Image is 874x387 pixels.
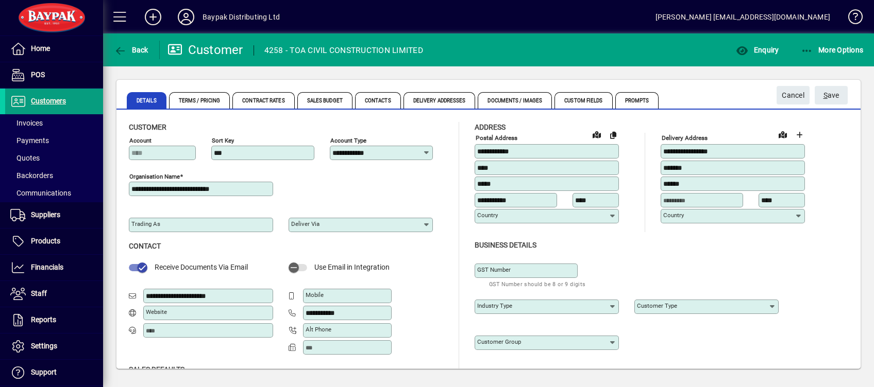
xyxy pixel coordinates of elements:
mat-label: Country [477,212,498,219]
button: Cancel [777,86,810,104]
a: Financials [5,255,103,280]
a: Knowledge Base [841,2,861,36]
span: Contract Rates [232,92,294,109]
span: Invoices [10,119,43,127]
a: Staff [5,281,103,307]
mat-label: Deliver via [291,220,320,227]
span: Communications [10,189,71,197]
span: Documents / Images [478,92,552,109]
mat-label: Trading as [131,220,160,227]
mat-label: GST Number [477,266,511,273]
span: ave [823,87,839,104]
div: Customer [167,42,243,58]
mat-label: Account [129,137,152,144]
span: Terms / Pricing [169,92,230,109]
a: Home [5,36,103,62]
span: Use Email in Integration [314,263,390,271]
app-page-header-button: Back [103,41,160,59]
span: Contacts [355,92,401,109]
span: Customer [129,123,166,131]
span: Customers [31,97,66,105]
mat-label: Country [663,212,684,219]
mat-label: Alt Phone [306,326,331,333]
a: Products [5,228,103,254]
mat-label: Organisation name [129,173,180,180]
a: View on map [589,126,605,143]
span: Sales defaults [129,365,184,374]
span: POS [31,71,45,79]
span: Delivery Addresses [404,92,476,109]
mat-label: Mobile [306,291,324,298]
span: S [823,91,828,99]
span: Custom Fields [554,92,612,109]
div: [PERSON_NAME] [EMAIL_ADDRESS][DOMAIN_NAME] [655,9,830,25]
span: Back [114,46,148,54]
mat-label: Website [146,308,167,315]
a: Invoices [5,114,103,132]
button: Back [111,41,151,59]
span: Enquiry [736,46,779,54]
mat-hint: GST Number should be 8 or 9 digits [489,278,586,290]
button: Choose address [791,127,808,143]
span: Address [475,123,506,131]
mat-label: Customer group [477,338,521,345]
span: Prompts [615,92,659,109]
span: Staff [31,289,47,297]
span: Business details [475,241,536,249]
button: Profile [170,8,203,26]
div: 4258 - TOA CIVIL CONSTRUCTION LIMITED [264,42,423,59]
a: View on map [775,126,791,143]
div: Baypak Distributing Ltd [203,9,280,25]
button: Enquiry [733,41,781,59]
span: Backorders [10,171,53,180]
span: Details [127,92,166,109]
a: Suppliers [5,202,103,228]
a: Quotes [5,149,103,167]
span: Contact [129,242,161,250]
a: Settings [5,333,103,359]
span: Payments [10,136,49,145]
a: Backorders [5,167,103,184]
span: Cancel [782,87,804,104]
span: Suppliers [31,210,60,219]
a: Communications [5,184,103,202]
mat-label: Customer type [637,302,677,309]
a: Payments [5,132,103,149]
span: Quotes [10,154,40,162]
span: Receive Documents Via Email [155,263,248,271]
a: POS [5,62,103,88]
button: Save [815,86,848,104]
span: Settings [31,342,57,350]
span: More Options [801,46,864,54]
a: Reports [5,307,103,333]
button: Add [137,8,170,26]
span: Home [31,44,50,52]
span: Reports [31,315,56,324]
span: Financials [31,263,63,271]
span: Sales Budget [297,92,352,109]
a: Support [5,360,103,385]
mat-label: Account Type [330,137,366,144]
span: Support [31,368,57,376]
button: More Options [798,41,866,59]
button: Copy to Delivery address [605,127,621,143]
mat-label: Sort key [212,137,234,144]
mat-label: Industry type [477,302,512,309]
span: Products [31,237,60,245]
